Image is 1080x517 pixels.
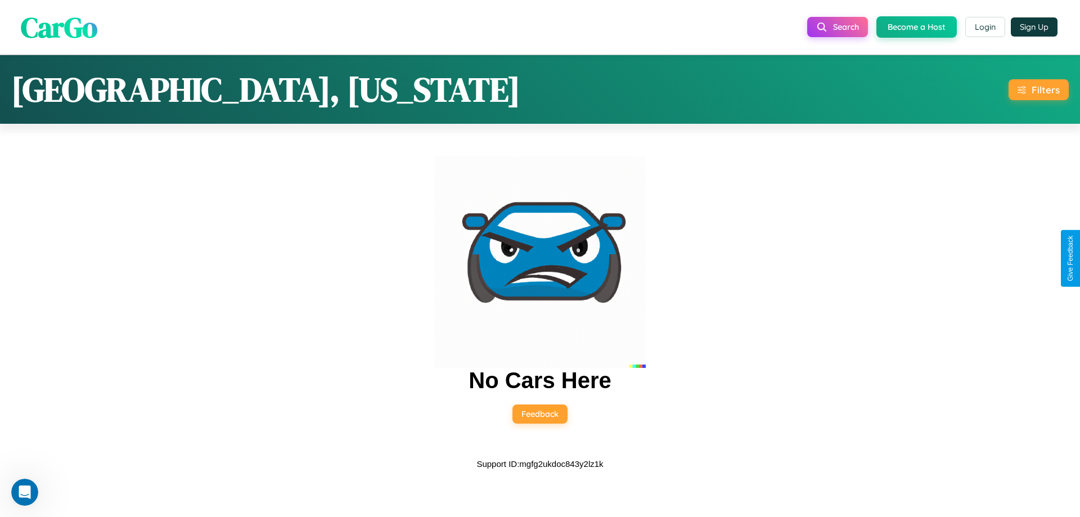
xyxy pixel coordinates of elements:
div: Give Feedback [1066,236,1074,281]
h1: [GEOGRAPHIC_DATA], [US_STATE] [11,66,520,113]
button: Sign Up [1011,17,1057,37]
button: Feedback [512,404,568,424]
iframe: Intercom live chat [11,479,38,506]
button: Login [965,17,1005,37]
button: Search [807,17,868,37]
img: car [434,156,646,368]
span: CarGo [21,7,97,46]
div: Filters [1032,84,1060,96]
button: Become a Host [876,16,957,38]
p: Support ID: mgfg2ukdoc843y2lz1k [476,456,603,471]
button: Filters [1009,79,1069,100]
span: Search [833,22,859,32]
h2: No Cars Here [469,368,611,393]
